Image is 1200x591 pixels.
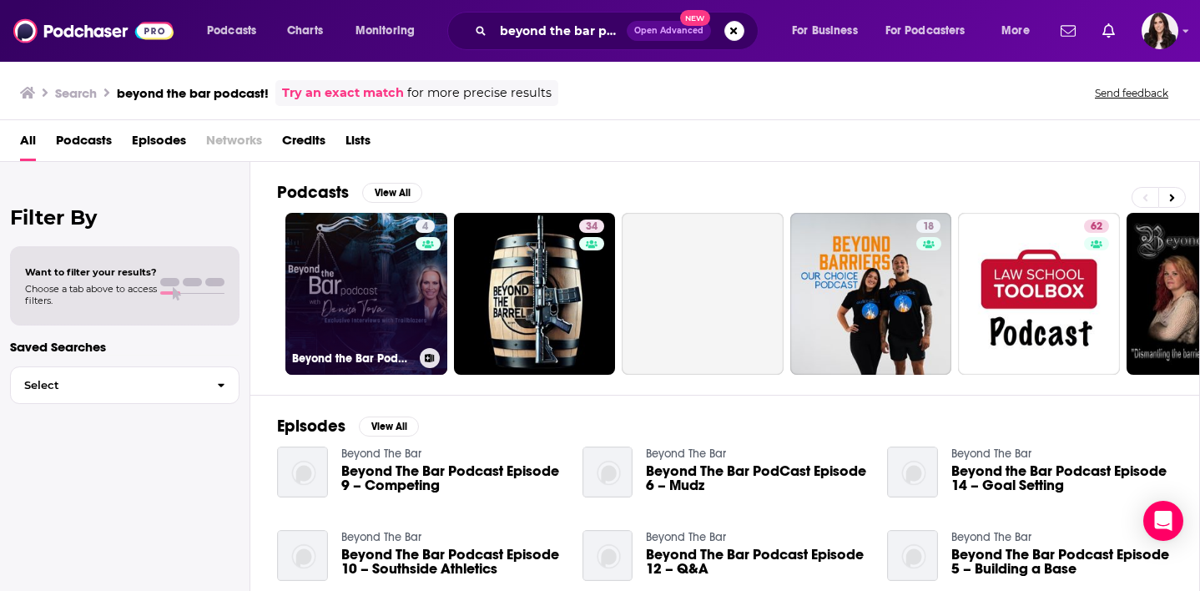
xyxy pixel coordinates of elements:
span: Podcasts [207,19,256,43]
span: For Podcasters [885,19,966,43]
h2: Filter By [10,205,239,230]
div: Open Intercom Messenger [1143,501,1183,541]
a: Charts [276,18,333,44]
a: Beyond The Bar [646,530,726,544]
img: Beyond The Bar Podcast Episode 5 – Building a Base [887,530,938,581]
button: Send feedback [1090,86,1173,100]
a: Beyond The Bar [951,530,1031,544]
h2: Podcasts [277,182,349,203]
a: PodcastsView All [277,182,422,203]
span: More [1001,19,1030,43]
a: 62 [958,213,1120,375]
span: Logged in as RebeccaShapiro [1142,13,1178,49]
a: Podcasts [56,127,112,161]
a: Show notifications dropdown [1096,17,1122,45]
button: Select [10,366,239,404]
a: Beyond The Bar PodCast Episode 6 – Mudz [646,464,867,492]
h3: Search [55,85,97,101]
button: Open AdvancedNew [627,21,711,41]
a: Beyond The Bar [951,447,1031,461]
img: Beyond The Bar Podcast Episode 12 – Q&A [582,530,633,581]
a: Beyond The Bar Podcast Episode 5 – Building a Base [951,548,1172,576]
button: open menu [195,18,278,44]
button: open menu [875,18,990,44]
a: Episodes [132,127,186,161]
button: open menu [344,18,436,44]
input: Search podcasts, credits, & more... [493,18,627,44]
a: 34 [579,220,604,233]
h2: Episodes [277,416,345,437]
a: 4 [416,220,435,233]
span: 62 [1091,219,1102,235]
a: EpisodesView All [277,416,419,437]
a: Credits [282,127,325,161]
button: open menu [990,18,1051,44]
a: Beyond The Bar Podcast Episode 9 – Competing [341,464,562,492]
span: For Business [792,19,858,43]
span: Choose a tab above to access filters. [25,283,157,306]
a: 62 [1084,220,1109,233]
a: All [20,127,36,161]
a: Beyond the Bar Podcast Episode 14 – Goal Setting [951,464,1172,492]
h3: beyond the bar podcast! [117,85,269,101]
img: Beyond The Bar PodCast Episode 6 – Mudz [582,447,633,498]
a: 18 [790,213,952,375]
p: Saved Searches [10,339,239,355]
img: Beyond The Bar Podcast Episode 9 – Competing [277,447,328,498]
span: 4 [422,219,428,235]
span: Charts [287,19,323,43]
span: Networks [206,127,262,161]
a: Beyond The Bar [646,447,726,461]
div: Search podcasts, credits, & more... [463,12,774,50]
a: Beyond The Bar [341,447,421,461]
button: View All [362,183,422,203]
button: View All [359,417,419,437]
span: 34 [586,219,597,235]
span: 18 [923,219,934,235]
span: Want to filter your results? [25,266,157,278]
a: 18 [916,220,940,233]
h3: Beyond the Bar Podcast [292,351,413,366]
span: Open Advanced [634,27,703,35]
span: Select [11,380,204,391]
a: Beyond The Bar Podcast Episode 12 – Q&A [646,548,867,576]
img: Beyond the Bar Podcast Episode 14 – Goal Setting [887,447,938,498]
img: User Profile [1142,13,1178,49]
button: Show profile menu [1142,13,1178,49]
span: for more precise results [407,83,552,103]
img: Podchaser - Follow, Share and Rate Podcasts [13,15,174,47]
a: Beyond The Bar [341,530,421,544]
img: Beyond The Bar Podcast Episode 10 – Southside Athletics [277,530,328,581]
a: Lists [345,127,371,161]
button: open menu [780,18,879,44]
a: Show notifications dropdown [1054,17,1082,45]
span: New [680,10,710,26]
a: 4Beyond the Bar Podcast [285,213,447,375]
a: Try an exact match [282,83,404,103]
a: Beyond The Bar Podcast Episode 10 – Southside Athletics [341,548,562,576]
a: 34 [454,213,616,375]
span: Monitoring [355,19,415,43]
